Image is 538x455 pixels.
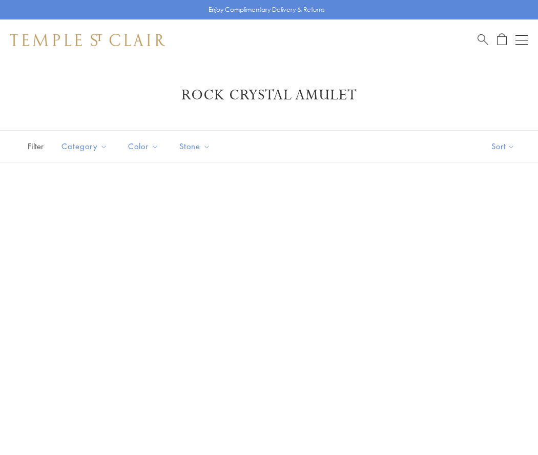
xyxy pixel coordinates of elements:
[209,5,325,15] p: Enjoy Complimentary Delivery & Returns
[26,86,512,105] h1: Rock Crystal Amulet
[478,33,488,46] a: Search
[174,140,218,153] span: Stone
[497,33,507,46] a: Open Shopping Bag
[468,131,538,162] button: Show sort by
[56,140,115,153] span: Category
[54,135,115,158] button: Category
[120,135,167,158] button: Color
[10,34,165,46] img: Temple St. Clair
[123,140,167,153] span: Color
[515,34,528,46] button: Open navigation
[172,135,218,158] button: Stone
